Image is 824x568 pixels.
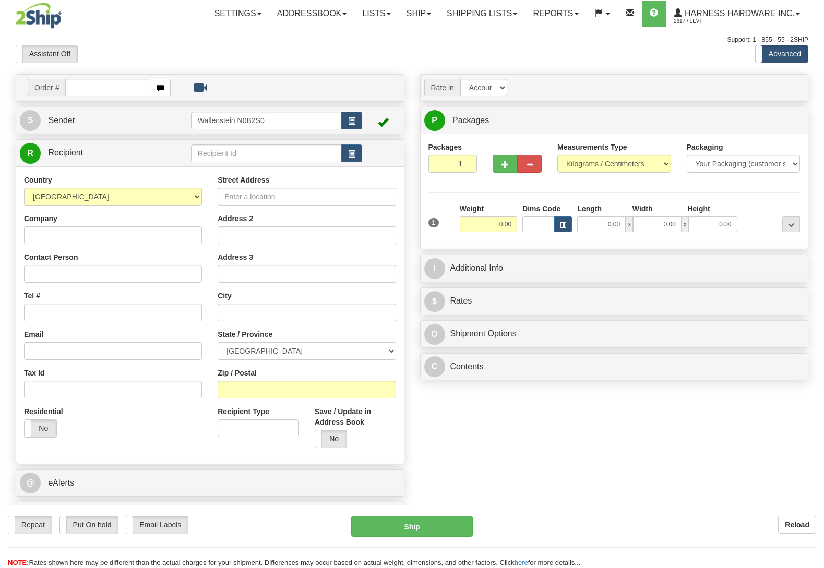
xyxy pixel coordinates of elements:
[778,516,816,534] button: Reload
[428,218,439,227] span: 1
[626,216,633,232] span: x
[48,478,74,487] span: eAlerts
[218,368,257,378] label: Zip / Postal
[16,35,808,44] div: Support: 1 - 855 - 55 - 2SHIP
[269,1,355,27] a: Addressbook
[354,1,398,27] a: Lists
[687,142,723,152] label: Packaging
[515,559,528,566] a: here
[424,323,805,345] a: OShipment Options
[20,142,172,164] a: R Recipient
[20,473,41,493] span: @
[399,1,439,27] a: Ship
[191,112,342,129] input: Sender Id
[682,216,689,232] span: x
[424,110,445,131] span: P
[218,175,269,185] label: Street Address
[28,79,65,96] span: Order #
[424,356,445,377] span: C
[20,473,400,494] a: @ eAlerts
[424,258,445,279] span: I
[16,45,77,63] label: Assistant Off
[557,142,627,152] label: Measurements Type
[687,203,710,214] label: Height
[60,516,118,534] label: Put On hold
[424,291,445,312] span: $
[577,203,602,214] label: Length
[522,203,560,214] label: Dims Code
[428,142,462,152] label: Packages
[8,559,29,566] span: NOTE:
[20,143,41,164] span: R
[218,329,272,340] label: State / Province
[24,213,57,224] label: Company
[452,116,489,125] span: Packages
[218,291,231,301] label: City
[24,406,63,417] label: Residential
[785,521,809,529] b: Reload
[782,216,800,232] div: ...
[24,252,78,262] label: Contact Person
[756,45,808,63] label: Advanced
[218,252,253,262] label: Address 3
[8,516,52,534] label: Repeat
[24,291,40,301] label: Tel #
[24,175,52,185] label: Country
[126,516,188,534] label: Email Labels
[315,406,396,427] label: Save / Update in Address Book
[20,110,191,131] a: S Sender
[351,516,473,537] button: Ship
[25,420,56,437] label: No
[20,110,41,131] span: S
[674,16,752,27] span: 2617 / Levi
[48,148,83,157] span: Recipient
[218,213,253,224] label: Address 2
[24,368,44,378] label: Tax Id
[525,1,586,27] a: Reports
[424,258,805,279] a: IAdditional Info
[439,1,525,27] a: Shipping lists
[460,203,484,214] label: Weight
[218,406,269,417] label: Recipient Type
[16,3,62,29] img: logo2617.jpg
[207,1,269,27] a: Settings
[682,9,795,18] span: Harness Hardware Inc.
[218,188,396,206] input: Enter a location
[191,144,342,162] input: Recipient Id
[632,203,653,214] label: Width
[424,110,805,131] a: P Packages
[424,79,460,96] span: Rate in
[666,1,808,27] a: Harness Hardware Inc. 2617 / Levi
[424,324,445,345] span: O
[315,430,347,448] label: No
[424,291,805,312] a: $Rates
[48,116,75,125] span: Sender
[24,329,43,340] label: Email
[424,356,805,378] a: CContents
